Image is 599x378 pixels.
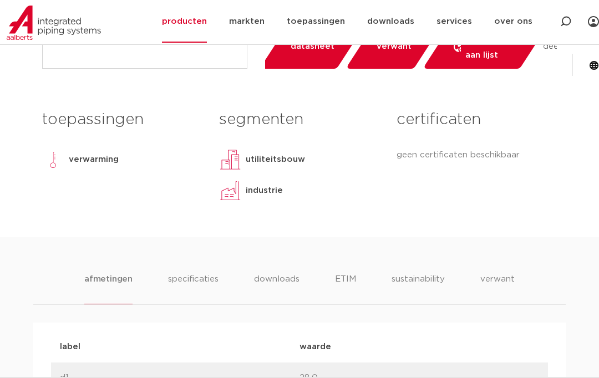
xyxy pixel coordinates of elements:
[246,153,305,166] p: utiliteitsbouw
[219,180,241,202] img: industrie
[84,273,133,304] li: afmetingen
[397,149,557,162] p: geen certificaten beschikbaar
[397,109,557,131] h3: certificaten
[42,149,64,171] img: verwarming
[480,273,515,304] li: verwant
[168,273,219,304] li: specificaties
[254,273,299,304] li: downloads
[299,340,539,354] p: waarde
[219,149,241,171] img: utiliteitsbouw
[69,153,119,166] p: verwarming
[392,273,445,304] li: sustainability
[42,109,202,131] h3: toepassingen
[335,273,356,304] li: ETIM
[60,340,299,354] p: label
[246,184,283,197] p: industrie
[219,109,379,131] h3: segmenten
